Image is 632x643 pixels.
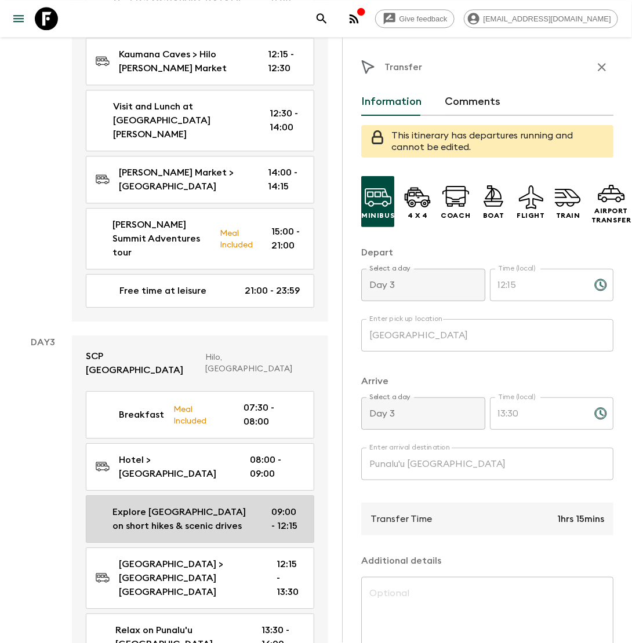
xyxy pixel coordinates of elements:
[270,107,300,134] p: 12:30 - 14:00
[369,443,451,452] label: Enter arrival destination
[361,554,613,568] p: Additional details
[119,408,164,422] p: Breakfast
[86,547,314,609] a: [GEOGRAPHIC_DATA] > [GEOGRAPHIC_DATA] [GEOGRAPHIC_DATA]12:15 - 13:30
[490,397,585,430] input: hh:mm
[14,335,72,349] p: Day 3
[477,14,618,23] span: [EMAIL_ADDRESS][DOMAIN_NAME]
[86,495,314,543] a: Explore [GEOGRAPHIC_DATA] on short hikes & scenic drives09:00 - 12:15
[271,505,300,533] p: 09:00 - 12:15
[445,88,500,116] button: Comments
[7,7,30,30] button: menu
[310,7,333,30] button: search adventures
[119,453,231,481] p: Hotel > [GEOGRAPHIC_DATA]
[86,274,314,308] a: Free time at leisure21:00 - 23:59
[173,403,225,427] p: Meal Included
[86,349,196,377] p: SCP [GEOGRAPHIC_DATA]
[268,48,300,75] p: 12:15 - 12:30
[391,131,573,152] span: This itinerary has departures running and cannot be edited.
[591,206,631,225] p: Airport Transfer
[244,401,300,429] p: 07:30 - 08:00
[72,335,328,391] a: SCP [GEOGRAPHIC_DATA]Hilo, [GEOGRAPHIC_DATA]
[220,226,253,251] p: Meal Included
[498,264,536,273] label: Time (local)
[369,314,443,324] label: Enter pick up location
[369,392,411,402] label: Select a day
[498,392,536,402] label: Time (local)
[119,48,249,75] p: Kaumana Caves > Hilo [PERSON_NAME] Market
[371,512,432,526] p: Transfer Time
[86,391,314,439] a: BreakfastMeal Included07:30 - 08:00
[483,211,504,220] p: Boat
[86,156,314,203] a: [PERSON_NAME] Market > [GEOGRAPHIC_DATA]14:00 - 14:15
[361,246,613,260] p: Depart
[361,374,613,388] p: Arrive
[113,100,252,141] p: Visit and Lunch at [GEOGRAPHIC_DATA][PERSON_NAME]
[205,352,305,375] p: Hilo, [GEOGRAPHIC_DATA]
[86,38,314,85] a: Kaumana Caves > Hilo [PERSON_NAME] Market12:15 - 12:30
[86,208,314,269] a: [PERSON_NAME] Summit Adventures tourMeal Included15:00 - 21:00
[86,90,314,151] a: Visit and Lunch at [GEOGRAPHIC_DATA][PERSON_NAME]12:30 - 14:00
[112,505,253,533] p: Explore [GEOGRAPHIC_DATA] on short hikes & scenic drives
[112,218,210,260] p: [PERSON_NAME] Summit Adventures tour
[268,166,300,193] p: 14:00 - 14:15
[557,512,604,526] p: 1hrs 15mins
[369,264,411,273] label: Select a day
[277,557,300,599] p: 12:15 - 13:30
[517,211,545,220] p: Flight
[441,211,470,220] p: Coach
[361,211,394,220] p: Minibus
[375,9,455,28] a: Give feedback
[361,88,422,116] button: Information
[86,443,314,491] a: Hotel > [GEOGRAPHIC_DATA]08:00 - 09:00
[119,284,206,298] p: Free time at leisure
[490,269,585,301] input: hh:mm
[119,557,258,599] p: [GEOGRAPHIC_DATA] > [GEOGRAPHIC_DATA] [GEOGRAPHIC_DATA]
[556,211,580,220] p: Train
[384,60,422,74] p: Transfer
[245,284,300,298] p: 21:00 - 23:59
[408,211,428,220] p: 4 x 4
[464,9,618,28] div: [EMAIL_ADDRESS][DOMAIN_NAME]
[119,166,249,193] p: [PERSON_NAME] Market > [GEOGRAPHIC_DATA]
[250,453,300,481] p: 08:00 - 09:00
[393,14,454,23] span: Give feedback
[271,225,300,253] p: 15:00 - 21:00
